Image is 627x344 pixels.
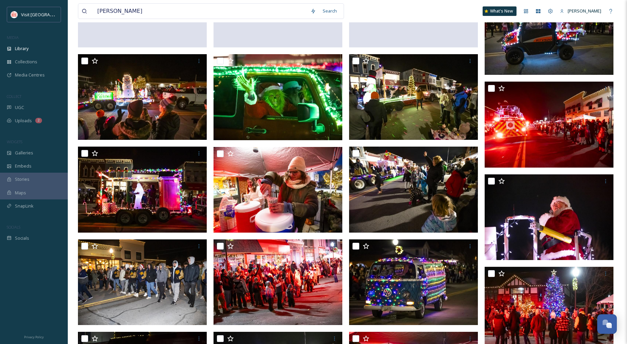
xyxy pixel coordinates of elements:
[24,335,44,339] span: Privacy Policy
[7,94,21,99] span: COLLECT
[319,4,340,18] div: Search
[15,150,33,156] span: Galleries
[15,235,29,241] span: Socials
[78,147,207,233] img: 241201 Christmas in New Carlisle_059-Michael%20Caterina.jpg
[214,147,342,233] img: 241201 Christmas in New Carlisle_042-Michael%20Caterina.jpg
[11,11,18,18] img: vsbm-stackedMISH_CMYKlogo2017.jpg
[557,4,605,18] a: [PERSON_NAME]
[78,239,207,325] img: 241201 Christmas in New Carlisle_051-Michael%20Caterina.jpg
[94,4,307,19] input: Search your library
[485,174,613,260] img: 241201 Christmas in New Carlisle_031-Michael%20Caterina.jpg
[483,6,517,16] a: What's New
[15,190,26,196] span: Maps
[21,11,74,18] span: Visit [GEOGRAPHIC_DATA]
[597,314,617,334] button: Open Chat
[15,72,45,78] span: Media Centres
[15,104,24,111] span: UGC
[214,239,342,325] img: 241201 Christmas in New Carlisle_030-Michael%20Caterina.jpg
[15,45,28,52] span: Library
[7,35,19,40] span: MEDIA
[15,163,32,169] span: Embeds
[78,54,207,140] img: 241201 Christmas in New Carlisle_061-Michael%20Caterina.jpg
[7,139,22,144] span: WIDGETS
[15,203,34,209] span: SnapLink
[349,239,478,325] img: 241201 Christmas in New Carlisle_025-Michael%20Caterina.jpg
[15,117,32,124] span: Uploads
[349,54,478,140] img: 241201 Christmas in New Carlisle_058-Michael%20Caterina.jpg
[15,176,29,182] span: Stories
[24,332,44,341] a: Privacy Policy
[349,147,478,233] img: 241201 Christmas in New Carlisle_060-Michael%20Caterina.jpg
[485,82,613,168] img: 241201 Christmas in New Carlisle_062-Michael%20Caterina.jpg
[35,118,42,123] div: 2
[568,8,601,14] span: [PERSON_NAME]
[214,54,342,140] img: 241201 Christmas in New Carlisle_028-Michael%20Caterina.jpg
[7,224,20,230] span: SOCIALS
[15,59,37,65] span: Collections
